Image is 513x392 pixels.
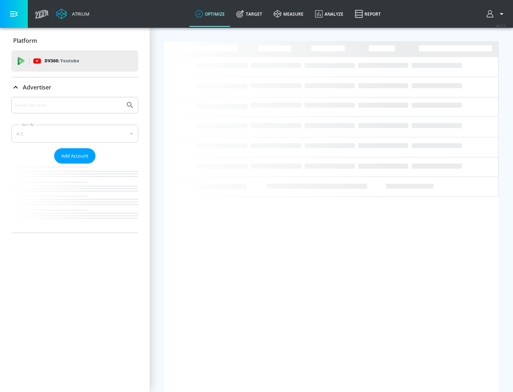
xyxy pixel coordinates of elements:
[69,11,89,17] div: Atrium
[230,1,268,27] a: Target
[349,1,387,27] a: Report
[268,1,309,27] a: measure
[496,24,506,27] span: v 4.22.2
[11,97,138,233] div: Advertiser
[14,100,122,110] input: Search by name
[11,164,138,233] nav: list of Advertiser
[54,148,95,164] button: Add Account
[309,1,349,27] a: Analyze
[11,50,138,72] div: DV360: Youtube
[11,125,138,143] div: A-Z
[23,83,51,91] p: Advertiser
[11,31,138,51] div: Platform
[11,77,138,97] div: Advertiser
[60,57,79,65] p: Youtube
[20,122,36,127] label: Sort By
[13,37,37,45] p: Platform
[56,9,89,19] a: Atrium
[61,152,88,160] span: Add Account
[190,1,230,27] a: optimize
[45,57,79,65] p: DV360:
